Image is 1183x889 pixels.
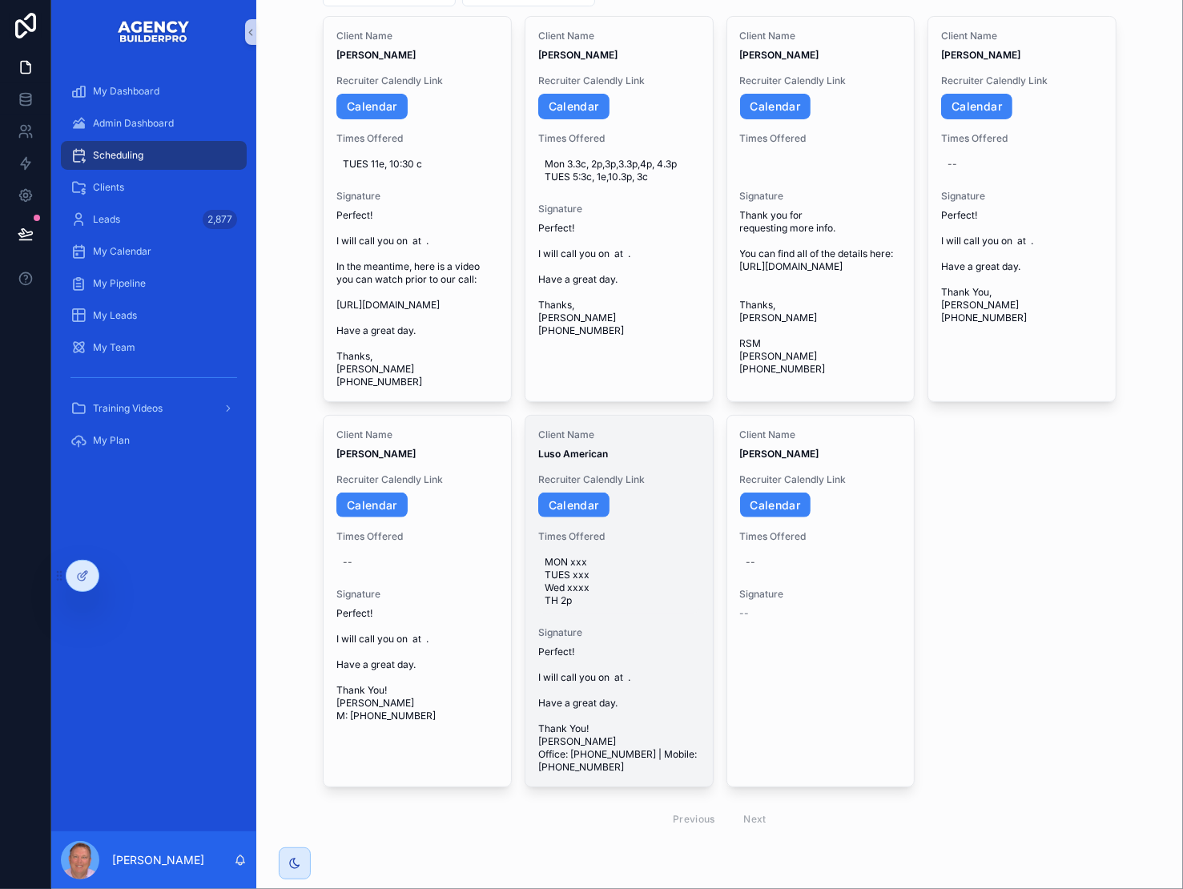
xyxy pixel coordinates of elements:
[336,132,498,145] span: Times Offered
[93,402,163,415] span: Training Videos
[61,301,247,330] a: My Leads
[538,203,700,215] span: Signature
[941,132,1103,145] span: Times Offered
[740,74,902,87] span: Recruiter Calendly Link
[538,448,608,460] strong: Luso American
[61,77,247,106] a: My Dashboard
[61,237,247,266] a: My Calendar
[740,473,902,486] span: Recruiter Calendly Link
[538,49,618,61] strong: [PERSON_NAME]
[323,16,512,402] a: Client Name[PERSON_NAME]Recruiter Calendly LinkCalendarTimes OfferedTUES 11e, 10:30 cSignaturePer...
[538,74,700,87] span: Recruiter Calendly Link
[538,646,700,774] span: Perfect! I will call you on at . Have a great day. Thank You! [PERSON_NAME] Office: [PHONE_NUMBER...
[740,588,902,601] span: Signature
[941,30,1103,42] span: Client Name
[336,588,498,601] span: Signature
[538,222,700,337] span: Perfect! I will call you on at . Have a great day. Thanks, [PERSON_NAME] [PHONE_NUMBER]
[538,94,610,119] a: Calendar
[740,607,750,620] span: --
[740,190,902,203] span: Signature
[941,209,1103,324] span: Perfect! I will call you on at . Have a great day. Thank You, [PERSON_NAME] [PHONE_NUMBER]
[740,209,902,376] span: Thank you for requesting more info. You can find all of the details here: [URL][DOMAIN_NAME] Than...
[538,473,700,486] span: Recruiter Calendly Link
[203,210,237,229] div: 2,877
[740,448,819,460] strong: [PERSON_NAME]
[343,158,492,171] span: TUES 11e, 10:30 c
[323,415,512,788] a: Client Name[PERSON_NAME]Recruiter Calendly LinkCalendarTimes Offered--SignaturePerfect! I will ca...
[726,415,915,788] a: Client Name[PERSON_NAME]Recruiter Calendly LinkCalendarTimes Offered--Signature--
[927,16,1117,402] a: Client Name[PERSON_NAME]Recruiter Calendly LinkCalendarTimes Offered--SignaturePerfect! I will ca...
[336,530,498,543] span: Times Offered
[740,49,819,61] strong: [PERSON_NAME]
[61,269,247,298] a: My Pipeline
[336,49,416,61] strong: [PERSON_NAME]
[93,181,124,194] span: Clients
[941,190,1103,203] span: Signature
[93,434,130,447] span: My Plan
[740,30,902,42] span: Client Name
[746,556,756,569] div: --
[61,141,247,170] a: Scheduling
[336,428,498,441] span: Client Name
[538,493,610,518] a: Calendar
[336,30,498,42] span: Client Name
[336,448,416,460] strong: [PERSON_NAME]
[740,428,902,441] span: Client Name
[93,213,120,226] span: Leads
[336,74,498,87] span: Recruiter Calendly Link
[61,173,247,202] a: Clients
[112,852,204,868] p: [PERSON_NAME]
[740,530,902,543] span: Times Offered
[93,117,174,130] span: Admin Dashboard
[941,49,1020,61] strong: [PERSON_NAME]
[61,109,247,138] a: Admin Dashboard
[336,493,408,518] a: Calendar
[93,277,146,290] span: My Pipeline
[336,94,408,119] a: Calendar
[61,333,247,362] a: My Team
[51,64,256,478] div: scrollable content
[93,341,135,354] span: My Team
[740,493,811,518] a: Calendar
[538,132,700,145] span: Times Offered
[941,74,1103,87] span: Recruiter Calendly Link
[740,132,902,145] span: Times Offered
[93,309,137,322] span: My Leads
[525,16,714,402] a: Client Name[PERSON_NAME]Recruiter Calendly LinkCalendarTimes OfferedMon 3.3c, 2p,3p,3.3p,4p, 4.3p...
[941,94,1012,119] a: Calendar
[61,394,247,423] a: Training Videos
[538,530,700,543] span: Times Offered
[336,473,498,486] span: Recruiter Calendly Link
[336,607,498,722] span: Perfect! I will call you on at . Have a great day. Thank You! [PERSON_NAME] M: [PHONE_NUMBER]
[740,94,811,119] a: Calendar
[93,149,143,162] span: Scheduling
[93,245,151,258] span: My Calendar
[336,190,498,203] span: Signature
[545,158,694,183] span: Mon 3.3c, 2p,3p,3.3p,4p, 4.3p TUES 5:3c, 1e,10.3p, 3c
[343,556,352,569] div: --
[538,30,700,42] span: Client Name
[61,426,247,455] a: My Plan
[538,428,700,441] span: Client Name
[61,205,247,234] a: Leads2,877
[93,85,159,98] span: My Dashboard
[948,158,957,171] div: --
[538,626,700,639] span: Signature
[545,556,694,607] span: MON xxx TUES xxx Wed xxxx TH 2p
[117,19,191,45] img: App logo
[336,209,498,388] span: Perfect! I will call you on at . In the meantime, here is a video you can watch prior to our call...
[525,415,714,788] a: Client NameLuso AmericanRecruiter Calendly LinkCalendarTimes OfferedMON xxx TUES xxx Wed xxxx TH ...
[726,16,915,402] a: Client Name[PERSON_NAME]Recruiter Calendly LinkCalendarTimes OfferedSignatureThank you for reques...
